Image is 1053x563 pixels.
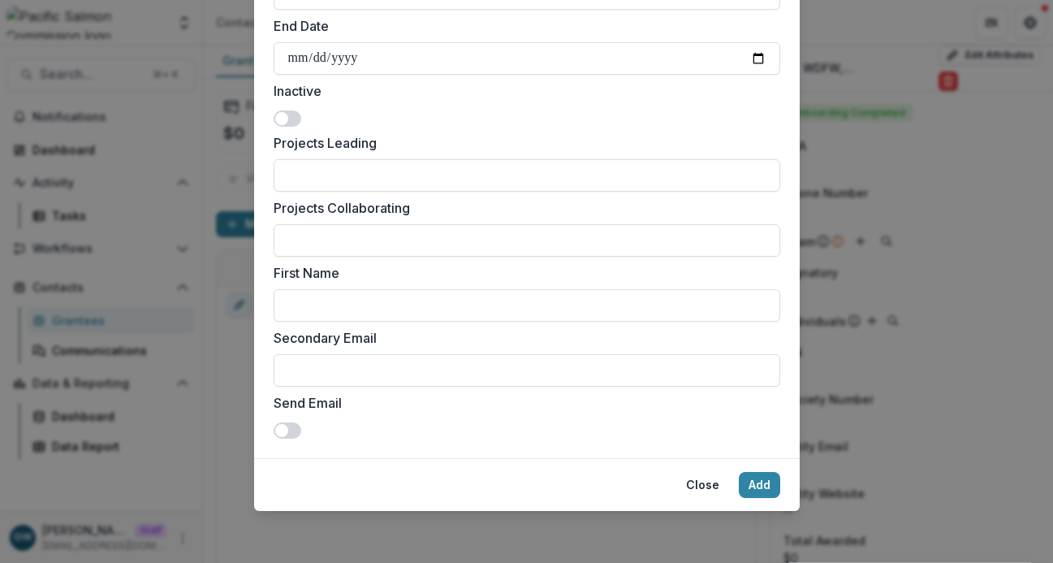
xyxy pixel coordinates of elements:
[274,263,770,283] label: First Name
[274,16,770,36] label: End Date
[274,133,770,153] label: Projects Leading
[274,328,770,348] label: Secondary Email
[676,472,729,498] button: Close
[274,81,770,101] label: Inactive
[739,472,780,498] button: Add
[274,198,770,218] label: Projects Collaborating
[274,393,770,413] label: Send Email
